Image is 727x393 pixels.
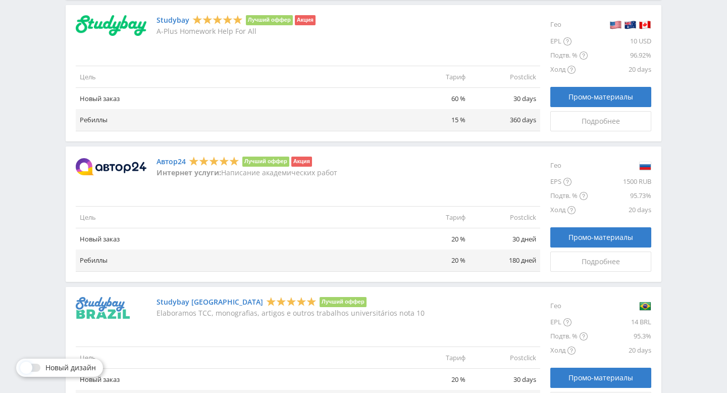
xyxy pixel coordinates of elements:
[588,315,651,329] div: 14 BRL
[550,87,651,107] a: Промо-материалы
[76,109,399,131] td: Ребиллы
[76,15,146,36] img: Studybay
[588,329,651,343] div: 95.3%
[470,88,540,110] td: 30 days
[76,369,399,390] td: Новый заказ
[295,15,316,25] li: Акция
[470,369,540,390] td: 30 days
[246,15,293,25] li: Лучший оффер
[157,169,337,177] p: Написание академических работ
[192,14,243,25] div: 5 Stars
[550,157,588,175] div: Гео
[76,250,399,271] td: Ребиллы
[76,66,399,88] td: Цель
[550,34,588,48] div: EPL
[242,157,289,167] li: Лучший оффер
[470,250,540,271] td: 180 дней
[550,48,588,63] div: Подтв. %
[550,15,588,34] div: Гео
[550,343,588,358] div: Холд
[320,297,367,307] li: Лучший оффер
[588,48,651,63] div: 96.92%
[76,347,399,369] td: Цель
[588,343,651,358] div: 20 days
[157,298,263,306] a: Studybay [GEOGRAPHIC_DATA]
[76,207,399,228] td: Цель
[550,297,588,315] div: Гео
[550,227,651,248] a: Промо-материалы
[470,347,540,369] td: Postclick
[568,93,633,101] span: Промо-материалы
[399,369,470,390] td: 20 %
[550,252,651,272] a: Подробнее
[582,258,620,266] span: Подробнее
[588,203,651,217] div: 20 days
[588,63,651,77] div: 20 days
[157,168,221,177] strong: Интернет услуги:
[588,175,651,189] div: 1500 RUB
[470,109,540,131] td: 360 days
[470,66,540,88] td: Postclick
[76,88,399,110] td: Новый заказ
[588,189,651,203] div: 95.73%
[550,368,651,388] a: Промо-материалы
[588,34,651,48] div: 10 USD
[470,228,540,250] td: 30 дней
[399,109,470,131] td: 15 %
[568,374,633,382] span: Промо-материалы
[157,16,189,24] a: Studybay
[399,347,470,369] td: Тариф
[568,233,633,241] span: Промо-материалы
[76,297,130,319] img: Studybay Brazil
[550,203,588,217] div: Холд
[399,228,470,250] td: 20 %
[266,296,317,307] div: 5 Stars
[399,250,470,271] td: 20 %
[291,157,312,167] li: Акция
[550,189,588,203] div: Подтв. %
[76,158,146,175] img: Автор24
[399,66,470,88] td: Тариф
[582,117,620,125] span: Подробнее
[76,228,399,250] td: Новый заказ
[550,329,588,343] div: Подтв. %
[45,364,96,372] span: Новый дизайн
[399,88,470,110] td: 60 %
[550,111,651,131] a: Подробнее
[157,27,316,35] p: A-Plus Homework Help For All
[189,156,239,166] div: 5 Stars
[470,207,540,228] td: Postclick
[157,309,425,317] p: Elaboramos TCC, monografias, artigos e outros trabalhos universitários nota 10
[157,158,186,166] a: Автор24
[550,315,588,329] div: EPL
[399,207,470,228] td: Тариф
[550,175,588,189] div: EPS
[550,63,588,77] div: Холд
